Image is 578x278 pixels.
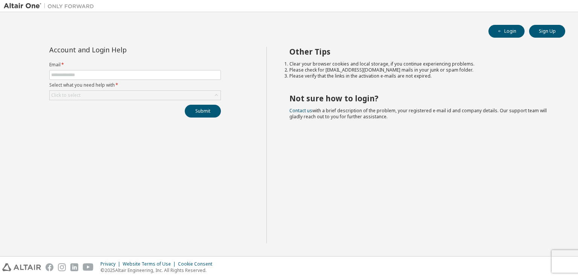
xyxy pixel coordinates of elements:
img: altair_logo.svg [2,263,41,271]
img: youtube.svg [83,263,94,271]
img: instagram.svg [58,263,66,271]
label: Email [49,62,221,68]
div: Click to select [51,92,81,98]
button: Login [488,25,525,38]
li: Please check for [EMAIL_ADDRESS][DOMAIN_NAME] mails in your junk or spam folder. [289,67,552,73]
label: Select what you need help with [49,82,221,88]
h2: Not sure how to login? [289,93,552,103]
h2: Other Tips [289,47,552,57]
a: Contact us [289,107,312,114]
div: Cookie Consent [178,261,217,267]
div: Account and Login Help [49,47,187,53]
div: Privacy [100,261,123,267]
img: Altair One [4,2,98,10]
button: Submit [185,105,221,118]
span: with a brief description of the problem, your registered e-mail id and company details. Our suppo... [289,107,547,120]
p: © 2025 Altair Engineering, Inc. All Rights Reserved. [100,267,217,273]
img: facebook.svg [46,263,53,271]
li: Please verify that the links in the activation e-mails are not expired. [289,73,552,79]
li: Clear your browser cookies and local storage, if you continue experiencing problems. [289,61,552,67]
div: Website Terms of Use [123,261,178,267]
div: Click to select [50,91,221,100]
img: linkedin.svg [70,263,78,271]
button: Sign Up [529,25,565,38]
